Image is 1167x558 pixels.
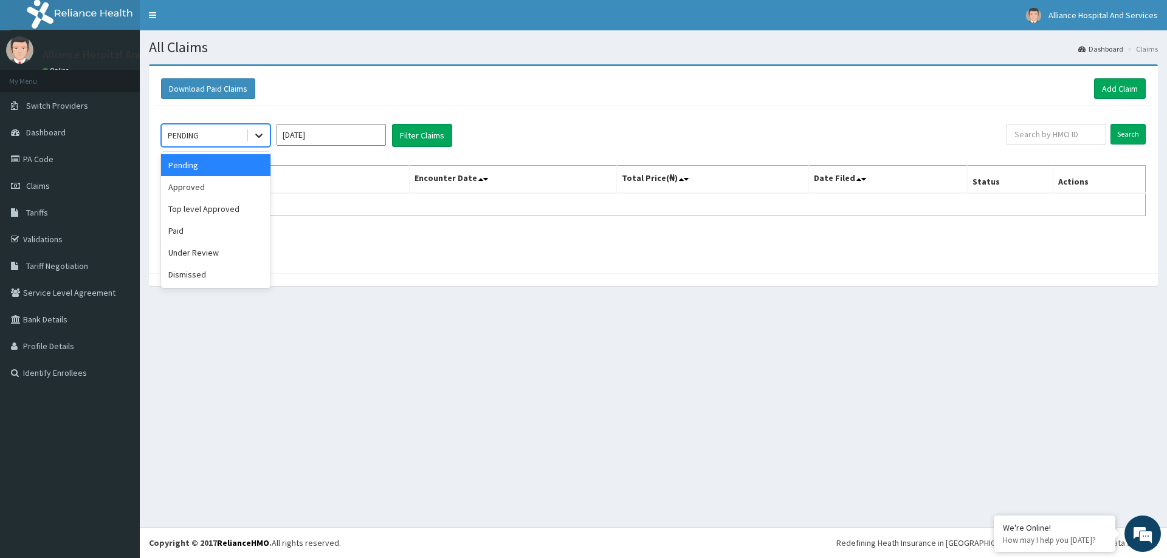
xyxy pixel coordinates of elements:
[1124,44,1158,54] li: Claims
[161,220,270,242] div: Paid
[808,166,967,194] th: Date Filed
[6,36,33,64] img: User Image
[161,176,270,198] div: Approved
[26,127,66,138] span: Dashboard
[1007,124,1106,145] input: Search by HMO ID
[161,242,270,264] div: Under Review
[1078,44,1123,54] a: Dashboard
[1003,522,1106,533] div: We're Online!
[26,207,48,218] span: Tariffs
[140,527,1167,558] footer: All rights reserved.
[1053,166,1145,194] th: Actions
[616,166,808,194] th: Total Price(₦)
[1026,8,1041,23] img: User Image
[162,166,410,194] th: Name
[168,129,199,141] div: PENDING
[26,260,88,271] span: Tariff Negotiation
[1110,124,1146,145] input: Search
[149,39,1158,55] h1: All Claims
[217,537,269,548] a: RelianceHMO
[43,66,72,75] a: Online
[967,166,1053,194] th: Status
[26,100,88,111] span: Switch Providers
[392,124,452,147] button: Filter Claims
[161,198,270,220] div: Top level Approved
[149,537,272,548] strong: Copyright © 2017 .
[1048,10,1158,21] span: Alliance Hospital And Services
[26,180,50,191] span: Claims
[1094,78,1146,99] a: Add Claim
[1003,535,1106,545] p: How may I help you today?
[277,124,386,146] input: Select Month and Year
[43,49,186,60] p: Alliance Hospital And Services
[161,154,270,176] div: Pending
[161,78,255,99] button: Download Paid Claims
[836,537,1158,549] div: Redefining Heath Insurance in [GEOGRAPHIC_DATA] using Telemedicine and Data Science!
[161,264,270,285] div: Dismissed
[409,166,616,194] th: Encounter Date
